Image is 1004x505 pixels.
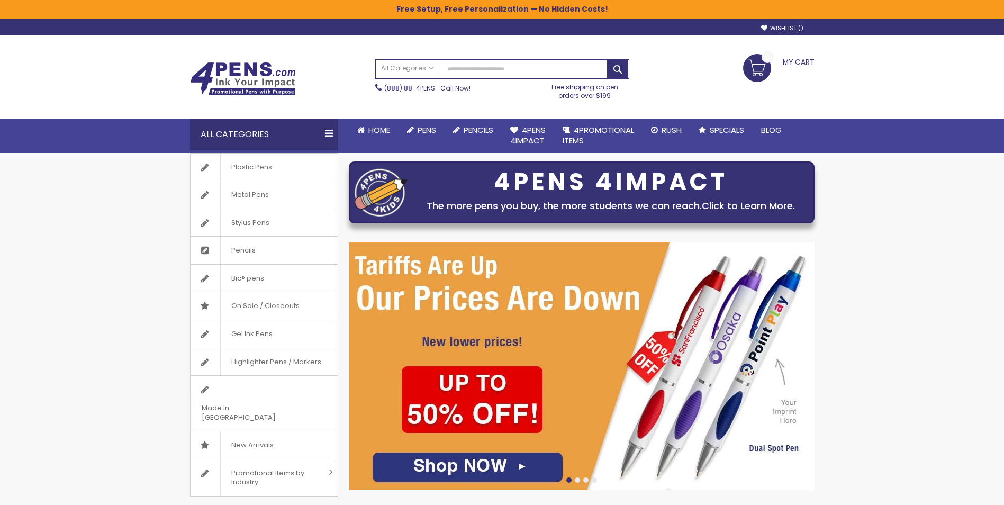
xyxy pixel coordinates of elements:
a: 4Pens4impact [502,119,554,153]
a: Blog [753,119,790,142]
span: Highlighter Pens / Markers [220,348,332,376]
span: Pencils [464,124,493,136]
span: Bic® pens [220,265,275,292]
span: Specials [710,124,744,136]
a: Gel Ink Pens [191,320,338,348]
span: Gel Ink Pens [220,320,283,348]
span: New Arrivals [220,431,284,459]
span: On Sale / Closeouts [220,292,310,320]
a: All Categories [376,60,439,77]
span: All Categories [381,64,434,73]
span: Plastic Pens [220,154,283,181]
div: 4PENS 4IMPACT [413,171,809,193]
a: Promotional Items by Industry [191,459,338,496]
span: Blog [761,124,782,136]
img: /cheap-promotional-products.html [349,242,815,490]
a: Bic® pens [191,265,338,292]
div: The more pens you buy, the more students we can reach. [413,199,809,213]
a: Stylus Pens [191,209,338,237]
div: All Categories [190,119,338,150]
a: New Arrivals [191,431,338,459]
span: Metal Pens [220,181,279,209]
a: Pencils [445,119,502,142]
a: Highlighter Pens / Markers [191,348,338,376]
a: Metal Pens [191,181,338,209]
span: 4Pens 4impact [510,124,546,146]
img: four_pen_logo.png [355,168,408,217]
span: Stylus Pens [220,209,280,237]
span: 4PROMOTIONAL ITEMS [563,124,634,146]
a: Home [349,119,399,142]
a: Click to Learn More. [702,199,795,212]
a: (888) 88-4PENS [384,84,435,93]
div: Free shipping on pen orders over $199 [540,79,629,100]
span: Home [368,124,390,136]
span: Pencils [220,237,266,264]
a: Rush [643,119,690,142]
img: 4Pens Custom Pens and Promotional Products [190,62,296,96]
a: 4PROMOTIONALITEMS [554,119,643,153]
a: Made in [GEOGRAPHIC_DATA] [191,376,338,431]
span: Promotional Items by Industry [220,459,325,496]
a: Pens [399,119,445,142]
a: Pencils [191,237,338,264]
span: Pens [418,124,436,136]
a: On Sale / Closeouts [191,292,338,320]
span: Made in [GEOGRAPHIC_DATA] [191,394,311,431]
a: Plastic Pens [191,154,338,181]
a: Wishlist [761,24,803,32]
span: - Call Now! [384,84,471,93]
span: Rush [662,124,682,136]
a: Specials [690,119,753,142]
